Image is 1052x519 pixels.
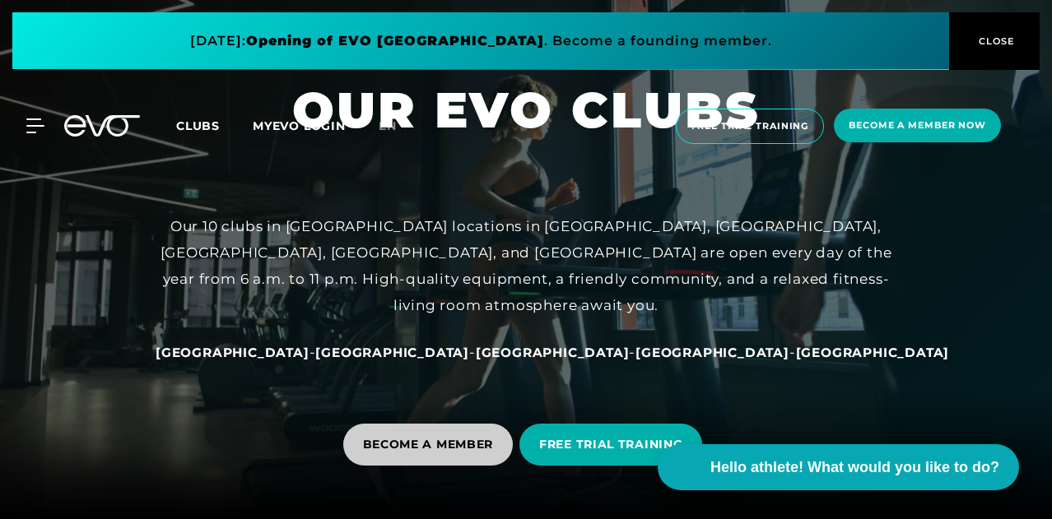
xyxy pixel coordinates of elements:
[379,118,397,133] font: en
[469,344,476,360] font: -
[310,344,316,360] font: -
[789,344,796,360] font: -
[829,109,1006,144] a: Become a member now
[949,12,1040,70] button: CLOSE
[253,118,346,133] a: MYEVO LOGIN
[315,344,469,360] a: [GEOGRAPHIC_DATA]
[849,119,986,131] font: Become a member now
[629,344,635,360] font: -
[796,345,950,360] font: [GEOGRAPHIC_DATA]
[176,118,253,133] a: Clubs
[671,109,830,144] a: Free trial training
[539,437,682,452] font: FREE TRIAL TRAINING
[343,411,520,478] a: BECOME A MEMBER
[476,345,630,360] font: [GEOGRAPHIC_DATA]
[315,345,469,360] font: [GEOGRAPHIC_DATA]
[796,344,950,360] a: [GEOGRAPHIC_DATA]
[691,120,809,132] font: Free trial training
[635,345,789,360] font: [GEOGRAPHIC_DATA]
[635,344,789,360] a: [GEOGRAPHIC_DATA]
[379,117,417,136] a: en
[176,118,220,133] font: Clubs
[156,344,310,360] a: [GEOGRAPHIC_DATA]
[476,344,630,360] a: [GEOGRAPHIC_DATA]
[658,444,1019,490] button: Hello athlete! What would you like to do?
[710,459,999,475] font: Hello athlete! What would you like to do?
[161,218,892,314] font: Our 10 clubs in [GEOGRAPHIC_DATA] locations in [GEOGRAPHIC_DATA], [GEOGRAPHIC_DATA], [GEOGRAPHIC_...
[979,35,1015,47] font: CLOSE
[363,437,494,452] font: BECOME A MEMBER
[519,411,709,478] a: FREE TRIAL TRAINING
[156,345,310,360] font: [GEOGRAPHIC_DATA]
